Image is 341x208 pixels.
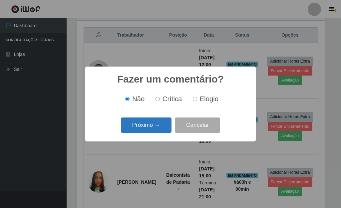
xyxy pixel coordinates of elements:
[193,97,197,101] input: Elogio
[163,95,182,103] span: Crítica
[200,95,218,103] span: Elogio
[175,117,220,133] button: Cancelar
[125,97,130,101] input: Não
[156,97,160,101] input: Crítica
[121,117,171,133] button: Próximo →
[132,95,145,103] span: Não
[117,73,224,85] h2: Fazer um comentário?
